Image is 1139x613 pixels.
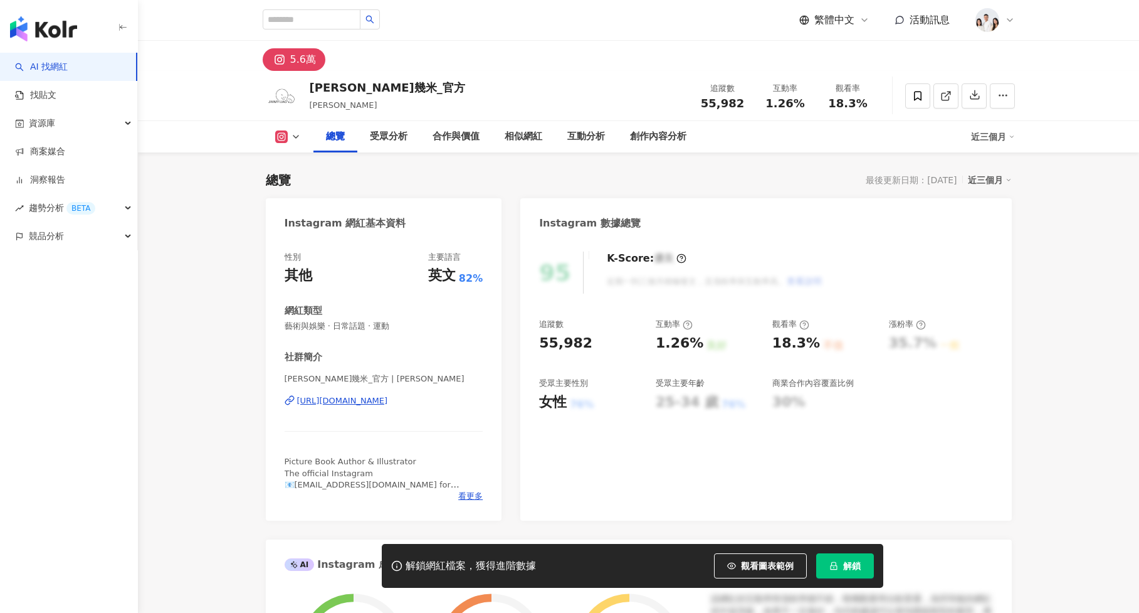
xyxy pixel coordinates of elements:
button: 解鎖 [816,553,874,578]
div: 近三個月 [971,127,1015,147]
button: 觀看圖表範例 [714,553,807,578]
div: Instagram 數據總覽 [539,216,641,230]
a: searchAI 找網紅 [15,61,68,73]
button: 5.6萬 [263,48,325,71]
div: 女性 [539,393,567,412]
div: [URL][DOMAIN_NAME] [297,395,388,407]
span: 觀看圖表範例 [741,561,794,571]
div: 受眾主要年齡 [656,378,705,389]
div: 受眾分析 [370,129,407,144]
span: rise [15,204,24,213]
div: 漲粉率 [889,319,926,330]
span: [PERSON_NAME] [310,100,377,110]
div: BETA [66,202,95,215]
span: 趨勢分析 [29,194,95,222]
div: 互動率 [656,319,693,330]
span: 55,982 [701,97,744,110]
div: 追蹤數 [539,319,564,330]
div: 互動率 [762,82,809,95]
div: 社群簡介 [285,351,322,364]
img: logo [10,16,77,41]
div: Instagram 網紅基本資料 [285,216,406,230]
span: 資源庫 [29,109,55,137]
div: 5.6萬 [290,51,316,68]
span: 解鎖 [843,561,861,571]
a: [URL][DOMAIN_NAME] [285,395,483,407]
div: 18.3% [772,334,820,353]
div: 最後更新日期：[DATE] [866,175,957,185]
div: 網紅類型 [285,304,322,317]
div: 觀看率 [824,82,872,95]
span: 繁體中文 [814,13,854,27]
a: 商案媒合 [15,146,65,158]
a: 洞察報告 [15,174,65,186]
a: 找貼文 [15,89,56,102]
div: 其他 [285,266,312,285]
div: K-Score : [607,252,686,265]
span: 藝術與娛樂 · 日常話題 · 運動 [285,321,483,332]
div: 性別 [285,252,301,263]
div: 觀看率 [772,319,809,330]
div: 1.26% [656,334,703,353]
span: lock [829,562,838,570]
span: search [365,15,374,24]
span: 18.3% [828,97,867,110]
div: 解鎖網紅檔案，獲得進階數據 [406,560,536,573]
div: 商業合作內容覆蓋比例 [772,378,854,389]
div: 近三個月 [968,172,1012,188]
div: 創作內容分析 [630,129,686,144]
span: 看更多 [458,491,483,502]
div: 主要語言 [428,252,461,263]
div: 總覽 [326,129,345,144]
div: 55,982 [539,334,592,353]
span: 1.26% [765,97,804,110]
div: 受眾主要性別 [539,378,588,389]
div: 合作與價值 [433,129,480,144]
span: [PERSON_NAME]幾米_官方 | [PERSON_NAME] [285,373,483,385]
div: 英文 [428,266,456,285]
span: 82% [459,272,483,285]
div: 總覽 [266,171,291,189]
span: Picture Book Author & Illustrator The official Instagram 📧[EMAIL_ADDRESS][DOMAIN_NAME] for Collab... [285,457,459,512]
img: KOL Avatar [263,77,300,115]
img: 20231221_NR_1399_Small.jpg [975,8,999,32]
div: 相似網紅 [505,129,542,144]
span: 活動訊息 [910,14,950,26]
div: 互動分析 [567,129,605,144]
span: 競品分析 [29,222,64,250]
div: [PERSON_NAME]幾米_官方 [310,80,465,95]
div: 追蹤數 [699,82,747,95]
